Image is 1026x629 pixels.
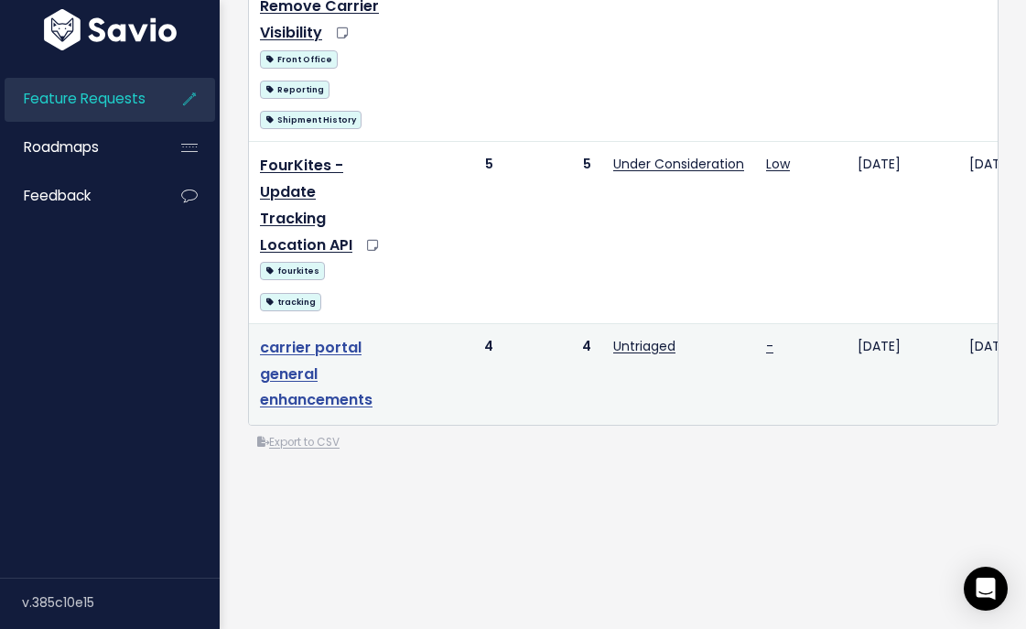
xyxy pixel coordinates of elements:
[504,142,602,324] td: 5
[504,323,602,425] td: 4
[5,126,152,168] a: Roadmaps
[964,567,1008,611] div: Open Intercom Messenger
[260,155,352,255] a: FourKites - Update Tracking Location API
[24,186,91,205] span: Feedback
[766,155,790,173] a: Low
[394,323,504,425] td: 4
[260,107,362,130] a: Shipment History
[613,155,744,173] a: Under Consideration
[260,262,325,280] span: fourkites
[260,50,338,69] span: Front Office
[847,142,958,324] td: [DATE]
[257,435,340,450] a: Export to CSV
[847,323,958,425] td: [DATE]
[260,337,373,411] a: carrier portal general enhancements
[260,111,362,129] span: Shipment History
[260,289,321,312] a: tracking
[766,337,773,355] a: -
[394,142,504,324] td: 5
[22,579,220,626] div: v.385c10e15
[39,8,181,49] img: logo-white.9d6f32f41409.svg
[260,293,321,311] span: tracking
[260,81,329,99] span: Reporting
[260,47,338,70] a: Front Office
[5,175,152,217] a: Feedback
[24,137,99,157] span: Roadmaps
[260,258,325,281] a: fourkites
[5,78,152,120] a: Feature Requests
[613,337,675,355] a: Untriaged
[260,77,329,100] a: Reporting
[24,89,146,108] span: Feature Requests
